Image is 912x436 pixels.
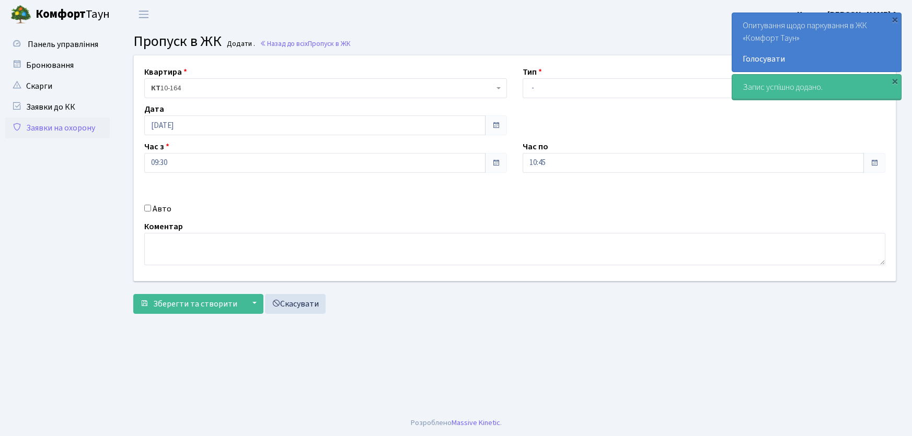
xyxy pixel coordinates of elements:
[144,140,169,153] label: Час з
[144,78,507,98] span: <b>КТ</b>&nbsp;&nbsp;&nbsp;&nbsp;10-164
[260,39,351,49] a: Назад до всіхПропуск в ЖК
[732,13,901,72] div: Опитування щодо паркування в ЖК «Комфорт Таун»
[10,4,31,25] img: logo.png
[153,298,237,310] span: Зберегти та створити
[133,294,244,314] button: Зберегти та створити
[151,83,494,93] span: <b>КТ</b>&nbsp;&nbsp;&nbsp;&nbsp;10-164
[153,203,171,215] label: Авто
[5,34,110,55] a: Панель управління
[144,220,183,233] label: Коментар
[411,417,502,429] div: Розроблено .
[133,31,222,52] span: Пропуск в ЖК
[5,117,110,138] a: Заявки на охорону
[265,294,326,314] a: Скасувати
[732,75,901,100] div: Запис успішно додано.
[5,97,110,117] a: Заявки до КК
[523,140,548,153] label: Час по
[144,66,187,78] label: Квартира
[452,417,500,428] a: Massive Kinetic
[5,55,110,76] a: Бронювання
[36,6,86,22] b: Комфорт
[28,39,98,50] span: Панель управління
[144,103,164,115] label: Дата
[308,39,351,49] span: Пропуск в ЖК
[890,76,900,86] div: ×
[743,53,891,65] a: Голосувати
[225,40,255,49] small: Додати .
[797,8,899,21] a: Цитрус [PERSON_NAME] А.
[523,66,542,78] label: Тип
[36,6,110,23] span: Таун
[5,76,110,97] a: Скарги
[890,14,900,25] div: ×
[797,9,899,20] b: Цитрус [PERSON_NAME] А.
[131,6,157,23] button: Переключити навігацію
[151,83,160,93] b: КТ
